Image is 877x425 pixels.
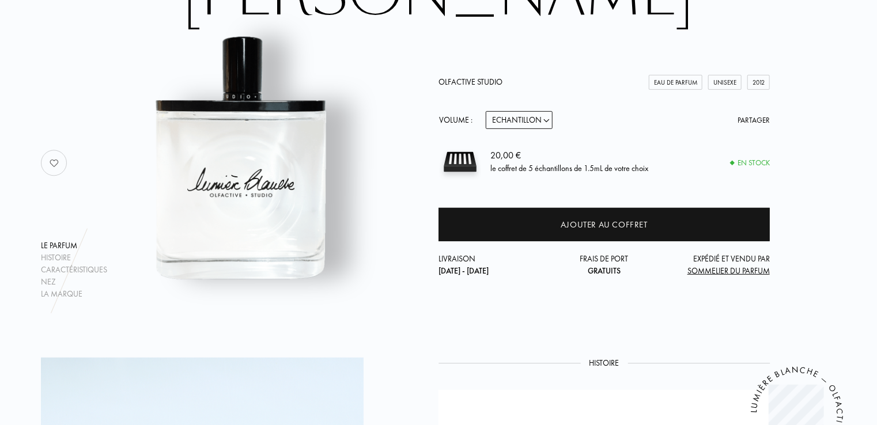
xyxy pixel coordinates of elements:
div: Nez [41,276,107,288]
div: Eau de Parfum [649,75,702,90]
div: 20,00 € [490,149,648,163]
div: Caractéristiques [41,264,107,276]
img: sample box [438,141,482,184]
span: Sommelier du Parfum [687,265,770,276]
div: Unisexe [708,75,742,90]
div: Partager [738,115,770,126]
img: Lumière Blanche Olfactive Studio [97,15,383,300]
div: Livraison [438,253,549,277]
div: Expédié et vendu par [659,253,770,277]
span: [DATE] - [DATE] [438,265,489,276]
div: La marque [41,288,107,300]
div: Volume : [438,111,479,129]
div: 2012 [747,75,770,90]
span: Gratuits [588,265,621,276]
div: Le parfum [41,240,107,252]
div: Ajouter au coffret [561,218,648,232]
div: En stock [731,157,770,169]
a: Olfactive Studio [438,77,502,87]
div: le coffret de 5 échantillons de 1.5mL de votre choix [490,163,648,175]
div: Histoire [41,252,107,264]
img: no_like_p.png [43,151,66,174]
div: Frais de port [549,253,660,277]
